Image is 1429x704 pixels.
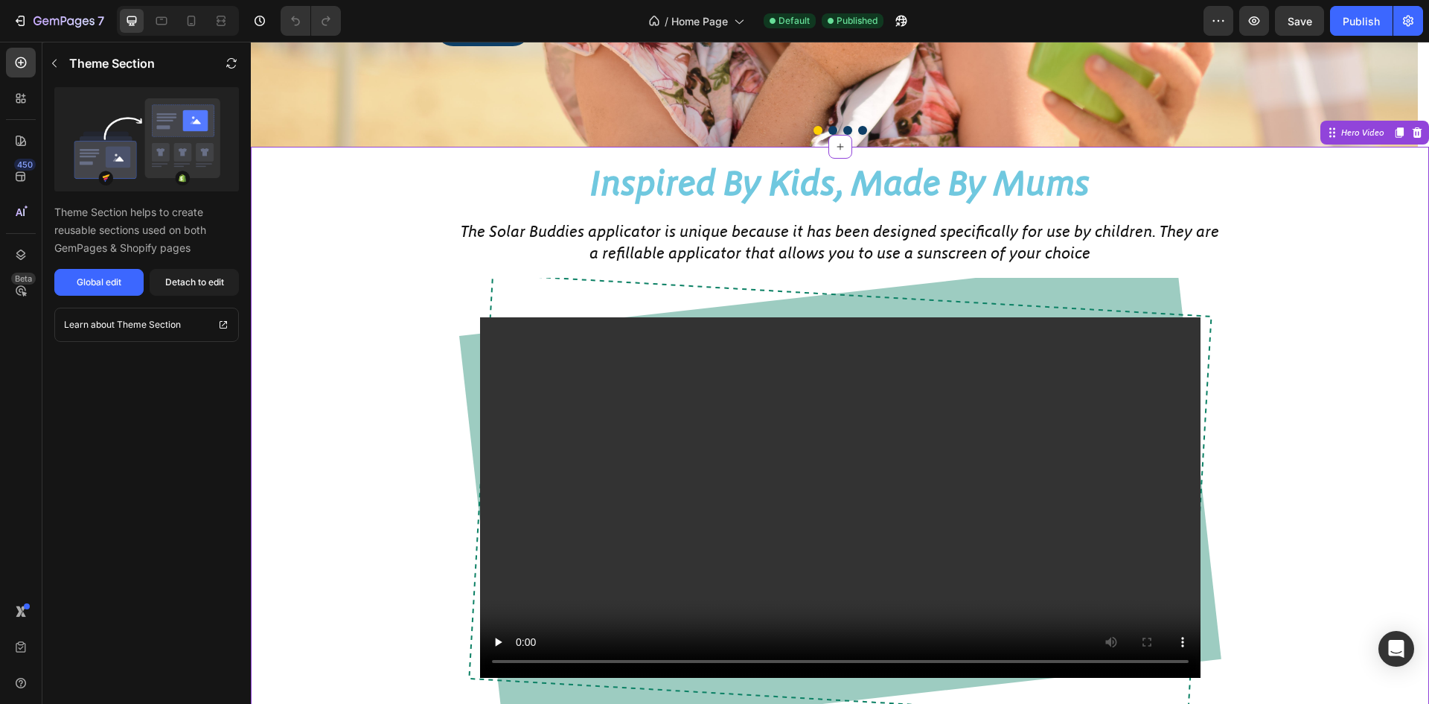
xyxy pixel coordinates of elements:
button: Dot [607,84,616,93]
div: Undo/Redo [281,6,341,36]
p: Learn about [64,317,115,332]
button: Dot [578,84,586,93]
button: Dot [563,84,572,93]
div: 450 [14,159,36,171]
video: Video [229,276,950,636]
p: Theme Section [69,54,155,72]
p: Theme Section helps to create reusable sections used on both GemPages & Shopify pages [54,203,239,257]
span: / [665,13,668,29]
button: Detach to edit [150,269,239,296]
button: Dot [592,84,601,93]
div: Beta [11,273,36,285]
button: Publish [1330,6,1393,36]
span: Published [837,14,877,28]
button: Save [1275,6,1324,36]
button: Global edit [54,269,144,296]
p: Theme Section [117,317,181,332]
h2: Inspired By Kids, Made By Mums [208,117,971,166]
a: Learn about Theme Section [54,308,239,342]
span: Default [779,14,810,28]
div: Publish [1343,13,1380,29]
iframe: Design area [251,42,1429,704]
div: Detach to edit [165,276,224,289]
div: Hero Video [1087,84,1137,98]
button: 7 [6,6,111,36]
h2: The Solar Buddies applicator is unique because it has been designed specifically for use by child... [208,178,971,223]
span: Home Page [671,13,728,29]
div: Global edit [77,276,121,289]
span: Save [1288,15,1312,28]
p: 7 [97,12,104,30]
div: Open Intercom Messenger [1378,631,1414,667]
